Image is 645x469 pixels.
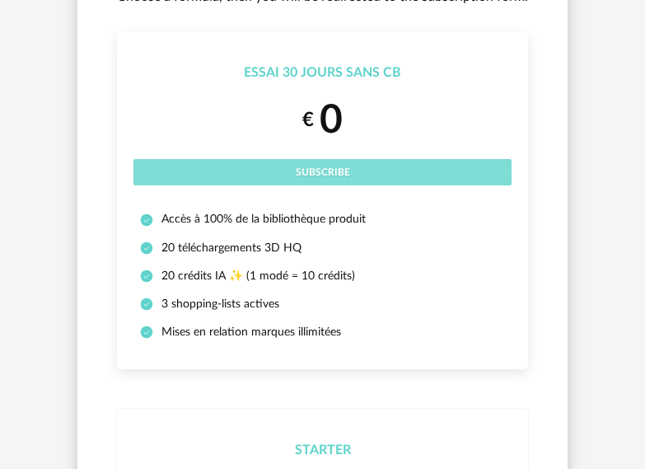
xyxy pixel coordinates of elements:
div: Essai 30 jours sans CB [133,64,512,82]
span: Subscribe [296,167,350,177]
li: Mises en relation marques illimitées [140,325,505,340]
button: Subscribe [133,159,512,185]
span: 0 [320,101,343,140]
li: 3 shopping-lists actives [140,297,505,312]
li: Accès à 100% de la bibliothèque produit [140,212,505,227]
div: Starter [133,442,512,459]
li: 20 téléchargements 3D HQ [140,241,505,256]
small: € [302,108,314,134]
li: 20 crédits IA ✨ (1 modé = 10 crédits) [140,269,505,284]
